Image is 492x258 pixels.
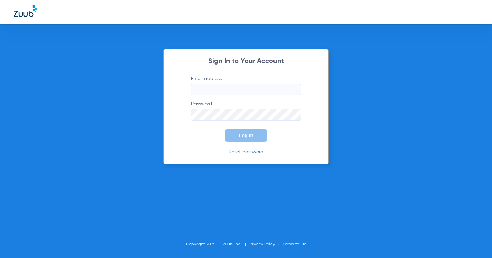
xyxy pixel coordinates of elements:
[249,242,275,246] a: Privacy Policy
[191,109,301,121] input: Password
[181,58,311,65] h2: Sign In to Your Account
[14,5,37,17] img: Zuub Logo
[458,225,492,258] iframe: Chat Widget
[228,150,264,154] a: Reset password
[239,133,253,138] span: Log In
[186,241,223,248] li: Copyright 2025
[191,101,301,121] label: Password
[225,129,267,142] button: Log In
[191,84,301,95] input: Email address
[223,241,249,248] li: Zuub, Inc.
[283,242,306,246] a: Terms of Use
[191,75,301,95] label: Email address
